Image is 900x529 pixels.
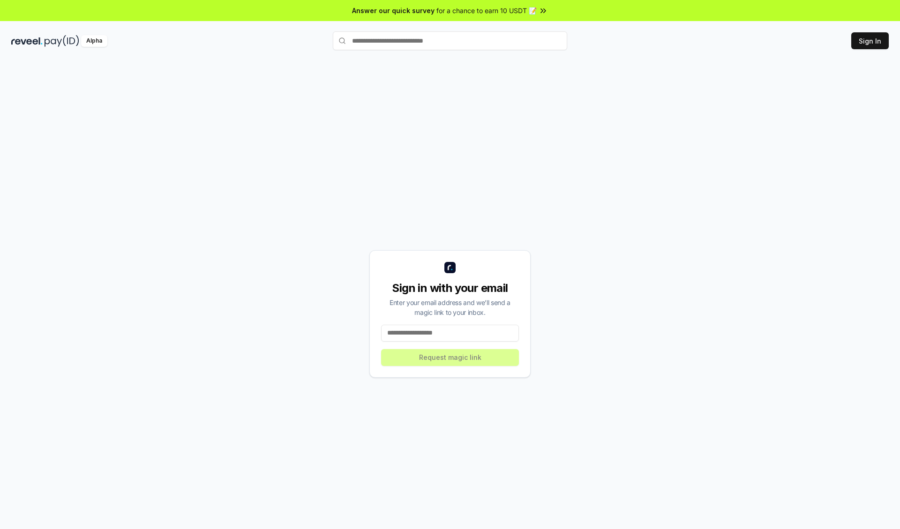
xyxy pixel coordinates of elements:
img: logo_small [444,262,456,273]
div: Alpha [81,35,107,47]
span: Answer our quick survey [352,6,435,15]
div: Enter your email address and we’ll send a magic link to your inbox. [381,298,519,317]
span: for a chance to earn 10 USDT 📝 [436,6,537,15]
div: Sign in with your email [381,281,519,296]
img: pay_id [45,35,79,47]
img: reveel_dark [11,35,43,47]
button: Sign In [851,32,889,49]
